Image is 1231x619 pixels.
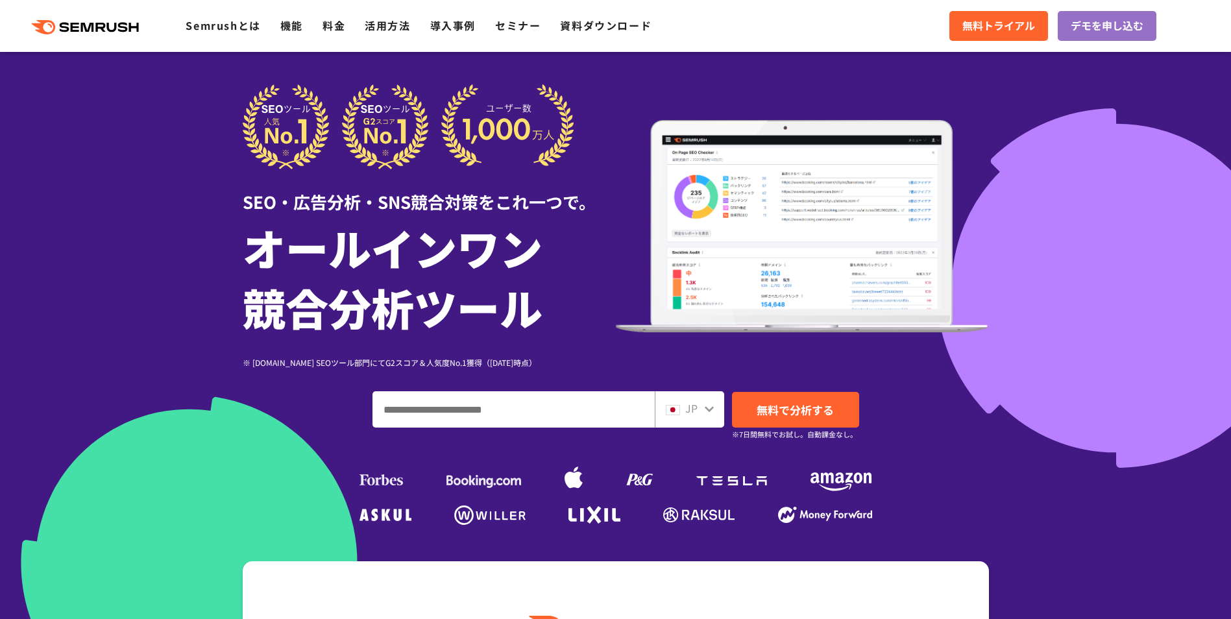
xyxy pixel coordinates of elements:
span: デモを申し込む [1071,18,1143,34]
span: 無料トライアル [962,18,1035,34]
span: JP [685,400,698,416]
a: 導入事例 [430,18,476,33]
a: 料金 [323,18,345,33]
span: 無料で分析する [757,402,834,418]
a: デモを申し込む [1058,11,1156,41]
a: 活用方法 [365,18,410,33]
a: 機能 [280,18,303,33]
a: 無料トライアル [949,11,1048,41]
a: 資料ダウンロード [560,18,652,33]
div: ※ [DOMAIN_NAME] SEOツール部門にてG2スコア＆人気度No.1獲得（[DATE]時点） [243,356,616,369]
h1: オールインワン 競合分析ツール [243,217,616,337]
small: ※7日間無料でお試し。自動課金なし。 [732,428,857,441]
a: 無料で分析する [732,392,859,428]
div: SEO・広告分析・SNS競合対策をこれ一つで。 [243,169,616,214]
a: セミナー [495,18,541,33]
a: Semrushとは [186,18,260,33]
input: ドメイン、キーワードまたはURLを入力してください [373,392,654,427]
